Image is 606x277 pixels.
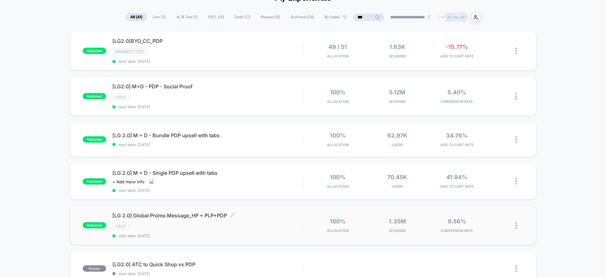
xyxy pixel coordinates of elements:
p: JD [447,15,452,20]
span: [LG 2.0] M + D - Bundle PDP upsell with tabs [112,132,303,138]
span: Allocation [327,99,349,104]
img: end [427,15,431,19]
span: 34.78% [446,132,468,139]
span: Allocation [327,228,349,233]
span: start date: [DATE] [112,59,303,64]
span: [LG 2.0] M + D - Single PDP upsell with tabs [112,170,303,176]
span: Users [369,184,426,189]
span: By Label [324,15,340,20]
span: 100% ( 10 ) [203,13,229,21]
span: 49 / 51 [329,44,347,50]
span: Paused ( 13 ) [256,13,285,21]
span: Archived ( 34 ) [286,13,319,21]
img: close [515,178,517,185]
span: All ( 41 ) [126,13,147,21]
span: ADD TO CART RATE [429,184,485,189]
span: start date: [DATE] [112,188,303,193]
span: Redirect Test [112,48,147,55]
img: close [515,48,517,54]
img: close [515,93,517,100]
span: CONVERSION RATE [429,228,485,233]
span: published [83,48,106,54]
span: LG2.0 [112,93,129,101]
span: start date: [DATE] [112,104,303,109]
span: Allocation [327,184,349,189]
span: Live ( 11 ) [148,13,171,21]
span: ADD TO CART RATE [429,143,485,147]
span: Allocation [327,54,349,58]
span: [LG2.0] ATC to Quick Shop vs PDP [112,261,303,268]
span: 62.97k [387,132,407,139]
span: 100% [330,218,346,225]
span: [LG 2.0] Global Promo Message_HP + PLP+PDP [112,212,303,219]
span: 1.63k [389,44,405,50]
span: 100% [330,89,346,96]
img: close [515,265,517,272]
span: published [83,178,106,185]
span: published [83,222,106,228]
span: paused [83,265,106,272]
span: + Add more info [112,179,145,184]
span: 5.40% [448,89,466,96]
span: 41.94% [446,174,467,180]
span: 5.12M [389,89,405,96]
span: [LG2.0]BYO_CC_PDP [112,38,303,44]
span: [LG2.0] M+D - PDP - Social Proof [112,83,303,90]
span: start date: [DATE] [112,271,303,276]
p: AA [454,15,459,20]
div: + 37 [437,13,447,22]
span: start date: [DATE] [112,233,303,238]
span: ADD TO CART RATE [429,54,485,58]
span: published [83,136,106,143]
span: 100% [330,132,346,139]
span: Allocation [327,143,349,147]
span: 70.45k [387,174,407,180]
img: close [515,136,517,143]
span: LG2.0 [112,222,129,230]
span: 1.35M [389,218,406,225]
span: start date: [DATE] [112,142,303,147]
span: CONVERSION RATE [429,99,485,104]
span: Sessions [369,99,426,104]
span: 100% [330,174,346,180]
span: published [83,93,106,99]
span: Sessions [369,228,426,233]
span: Users [369,143,426,147]
p: AF [460,15,465,20]
span: 6.56% [448,218,466,225]
span: A/B Test ( 1 ) [172,13,202,21]
span: -15.77% [446,44,468,50]
span: Draft ( 17 ) [230,13,255,21]
span: Sessions [369,54,426,58]
img: close [515,222,517,229]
